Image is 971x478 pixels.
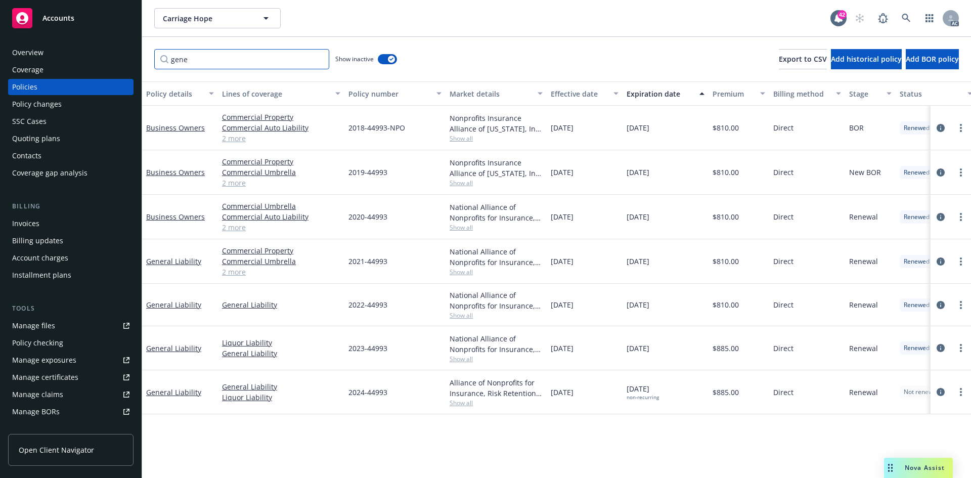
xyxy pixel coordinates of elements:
span: [DATE] [551,211,573,222]
div: Alliance of Nonprofits for Insurance, Risk Retention Group, Inc., Nonprofits Insurance Alliance o... [450,377,543,399]
span: Not renewing [904,387,942,397]
div: Expiration date [627,89,693,99]
a: circleInformation [935,211,947,223]
span: Renewal [849,256,878,267]
button: Add historical policy [831,49,902,69]
div: National Alliance of Nonprofits for Insurance, Inc., Nonprofits Insurance Alliance of [US_STATE],... [450,202,543,223]
a: circleInformation [935,255,947,268]
div: Invoices [12,215,39,232]
button: Billing method [769,81,845,106]
a: General Liability [222,299,340,310]
span: [DATE] [551,167,573,178]
a: 2 more [222,222,340,233]
span: Direct [773,211,793,222]
div: Coverage gap analysis [12,165,87,181]
button: Market details [446,81,547,106]
button: Premium [709,81,769,106]
div: National Alliance of Nonprofits for Insurance, Inc., Nonprofits Insurance Alliance of [US_STATE],... [450,246,543,268]
span: Show all [450,134,543,143]
a: more [955,386,967,398]
span: [DATE] [551,387,573,398]
div: Policy checking [12,335,63,351]
div: Tools [8,303,134,314]
span: Direct [773,343,793,354]
span: $810.00 [713,211,739,222]
span: Renewed [904,300,930,310]
div: Quoting plans [12,131,60,147]
a: more [955,122,967,134]
a: Manage BORs [8,404,134,420]
span: Direct [773,387,793,398]
div: Effective date [551,89,607,99]
div: Manage exposures [12,352,76,368]
a: Commercial Umbrella [222,167,340,178]
a: 2 more [222,267,340,277]
span: $810.00 [713,299,739,310]
span: Show all [450,311,543,320]
span: [DATE] [627,256,649,267]
div: Policy details [146,89,203,99]
a: Manage files [8,318,134,334]
div: Installment plans [12,267,71,283]
a: Switch app [919,8,940,28]
span: [DATE] [627,299,649,310]
div: Contacts [12,148,41,164]
a: Business Owners [146,123,205,133]
a: Overview [8,45,134,61]
a: 2 more [222,133,340,144]
a: Coverage [8,62,134,78]
div: Stage [849,89,880,99]
div: Manage files [12,318,55,334]
span: [DATE] [627,343,649,354]
a: General Liability [146,343,201,353]
button: Policy details [142,81,218,106]
a: Summary of insurance [8,421,134,437]
button: Effective date [547,81,623,106]
div: National Alliance of Nonprofits for Insurance, Inc., Nonprofits Insurance Alliance of [US_STATE],... [450,333,543,355]
span: [DATE] [627,122,649,133]
a: circleInformation [935,299,947,311]
a: General Liability [146,387,201,397]
span: New BOR [849,167,881,178]
span: $885.00 [713,387,739,398]
span: Accounts [42,14,74,22]
span: Show all [450,355,543,363]
span: BOR [849,122,864,133]
span: Show all [450,399,543,407]
a: General Liability [222,348,340,359]
a: General Liability [222,381,340,392]
a: Policy changes [8,96,134,112]
div: Account charges [12,250,68,266]
span: Show inactive [335,55,374,63]
div: Manage certificates [12,369,78,385]
a: more [955,166,967,179]
a: Account charges [8,250,134,266]
button: Policy number [344,81,446,106]
a: Report a Bug [873,8,893,28]
div: 42 [837,10,847,19]
div: Nonprofits Insurance Alliance of [US_STATE], Inc. (NIAC) [450,157,543,179]
span: [DATE] [551,299,573,310]
div: non-recurring [627,394,659,401]
input: Filter by keyword... [154,49,329,69]
span: Renewal [849,211,878,222]
span: $810.00 [713,256,739,267]
a: Quoting plans [8,131,134,147]
a: General Liability [146,300,201,310]
span: Direct [773,299,793,310]
a: SSC Cases [8,113,134,129]
a: Policy checking [8,335,134,351]
span: 2018-44993-NPO [348,122,405,133]
div: Nonprofits Insurance Alliance of [US_STATE], Inc. (NIAC) [450,113,543,134]
div: National Alliance of Nonprofits for Insurance, Inc., Nonprofits Insurance Alliance of [US_STATE],... [450,290,543,311]
a: Manage claims [8,386,134,403]
span: 2022-44993 [348,299,387,310]
button: Stage [845,81,896,106]
span: [DATE] [627,211,649,222]
div: Manage BORs [12,404,60,420]
a: Policies [8,79,134,95]
a: circleInformation [935,166,947,179]
a: Commercial Auto Liability [222,122,340,133]
div: Overview [12,45,43,61]
div: Coverage [12,62,43,78]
